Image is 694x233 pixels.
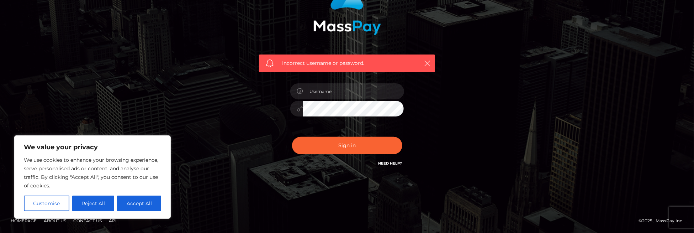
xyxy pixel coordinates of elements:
input: Username... [303,83,404,99]
a: API [106,215,120,226]
button: Customise [24,196,69,211]
a: Homepage [8,215,39,226]
a: About Us [41,215,69,226]
a: Contact Us [70,215,105,226]
div: © 2025 , MassPay Inc. [639,217,689,225]
div: We value your privacy [14,135,171,219]
button: Accept All [117,196,161,211]
p: We use cookies to enhance your browsing experience, serve personalised ads or content, and analys... [24,156,161,190]
button: Reject All [72,196,115,211]
a: Need Help? [378,161,402,166]
button: Sign in [292,137,402,154]
p: We value your privacy [24,143,161,151]
span: Incorrect username or password. [282,59,412,67]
